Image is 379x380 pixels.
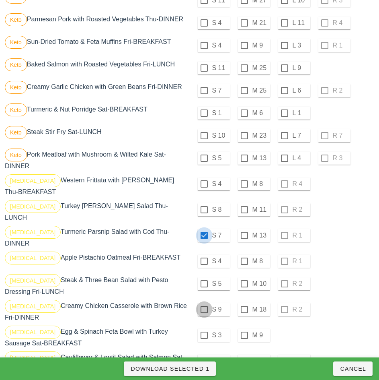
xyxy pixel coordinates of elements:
[293,109,309,117] label: L 1
[293,154,309,162] label: L 4
[3,57,190,79] div: Baked Salmon with Roasted Vegetables Fri-LUNCH
[212,331,228,339] label: S 3
[252,19,268,27] label: M 21
[3,79,190,102] div: Creamy Garlic Chicken with Green Beans Fri-DINNER
[252,180,268,188] label: M 8
[212,41,228,50] label: S 4
[212,306,228,314] label: S 9
[3,298,190,324] div: Creamy Chicken Casserole with Brown Rice Fri-DINNER
[10,14,22,26] span: Keto
[10,252,55,264] span: [MEDICAL_DATA]
[252,357,268,365] label: M 10
[252,280,268,288] label: M 10
[252,132,268,140] label: M 23
[212,132,228,140] label: S 10
[252,231,268,240] label: M 13
[3,12,190,34] div: Parmesan Pork with Roasted Vegetables Thu-DINNER
[10,59,22,71] span: Keto
[252,64,268,72] label: M 25
[252,257,268,265] label: M 8
[212,109,228,117] label: S 1
[3,250,190,273] div: Apple Pistachio Oatmeal Fri-BREAKFAST
[10,36,22,48] span: Keto
[3,198,190,224] div: Turkey [PERSON_NAME] Salad Thu-LUNCH
[252,41,268,50] label: M 9
[3,124,190,147] div: Steak Stir Fry Sat-LUNCH
[10,226,55,238] span: [MEDICAL_DATA]
[212,206,228,214] label: S 8
[124,361,216,376] button: Download Selected 1
[252,154,268,162] label: M 13
[293,87,309,95] label: L 6
[252,87,268,95] label: M 25
[333,361,373,376] button: Cancel
[10,175,55,187] span: [MEDICAL_DATA]
[212,64,228,72] label: S 11
[252,109,268,117] label: M 6
[10,149,22,161] span: Keto
[3,34,190,57] div: Sun-Dried Tomato & Feta Muffins Fri-BREAKFAST
[212,257,228,265] label: S 4
[130,366,209,372] span: Download Selected 1
[340,366,366,372] span: Cancel
[10,81,22,93] span: Keto
[212,154,228,162] label: S 5
[212,19,228,27] label: S 4
[10,326,55,338] span: [MEDICAL_DATA]
[293,19,309,27] label: L 11
[10,126,22,138] span: Keto
[3,273,190,298] div: Steak & Three Bean Salad with Pesto Dressing Fri-LUNCH
[293,132,309,140] label: L 7
[3,324,190,350] div: Egg & Spinach Feta Bowl with Turkey Sausage Sat-BREAKFAST
[3,102,190,124] div: Turmeric & Nut Porridge Sat-BREAKFAST
[212,231,228,240] label: S 7
[3,224,190,250] div: Turmeric Parsnip Salad with Cod Thu-DINNER
[293,41,309,50] label: L 3
[252,331,268,339] label: M 9
[212,357,228,365] label: S 7
[212,180,228,188] label: S 4
[3,350,190,376] div: Cauliflower & Lentil Salad with Salmon Sat-LUNCH
[212,87,228,95] label: S 7
[252,206,268,214] label: M 11
[293,64,309,72] label: L 9
[3,173,190,198] div: Western Frittata with [PERSON_NAME] Thu-BREAKFAST
[10,275,55,287] span: [MEDICAL_DATA]
[10,200,55,213] span: [MEDICAL_DATA]
[3,147,190,173] div: Pork Meatloaf with Mushroom & Wilted Kale Sat-DINNER
[212,280,228,288] label: S 5
[10,352,55,364] span: [MEDICAL_DATA]
[10,300,55,312] span: [MEDICAL_DATA]
[10,104,22,116] span: Keto
[252,306,268,314] label: M 18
